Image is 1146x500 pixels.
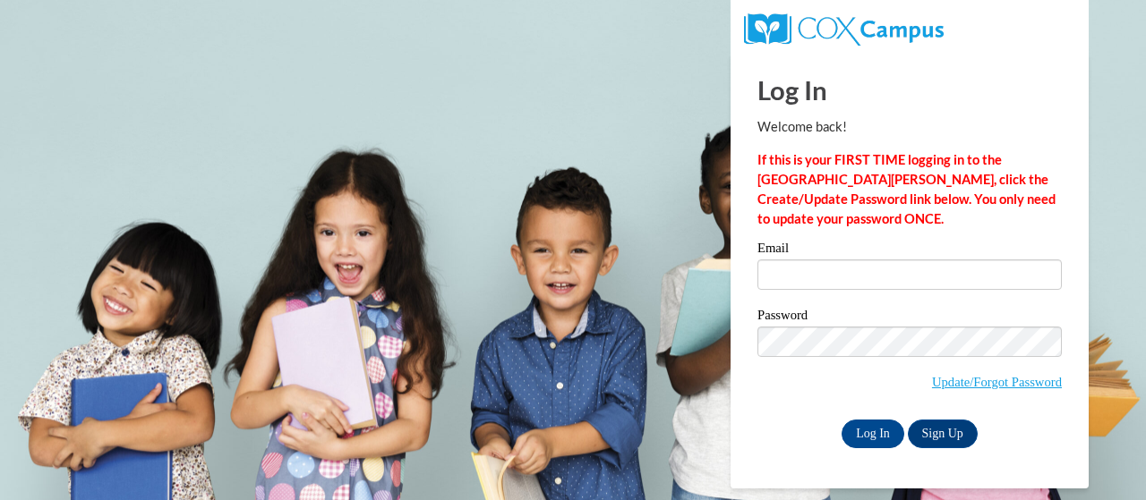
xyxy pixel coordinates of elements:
[757,72,1062,108] h1: Log In
[757,117,1062,137] p: Welcome back!
[744,13,944,46] img: COX Campus
[842,419,904,448] input: Log In
[932,375,1062,389] a: Update/Forgot Password
[757,309,1062,326] label: Password
[908,419,978,448] a: Sign Up
[757,242,1062,259] label: Email
[757,152,1056,226] strong: If this is your FIRST TIME logging in to the [GEOGRAPHIC_DATA][PERSON_NAME], click the Create/Upd...
[744,21,944,36] a: COX Campus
